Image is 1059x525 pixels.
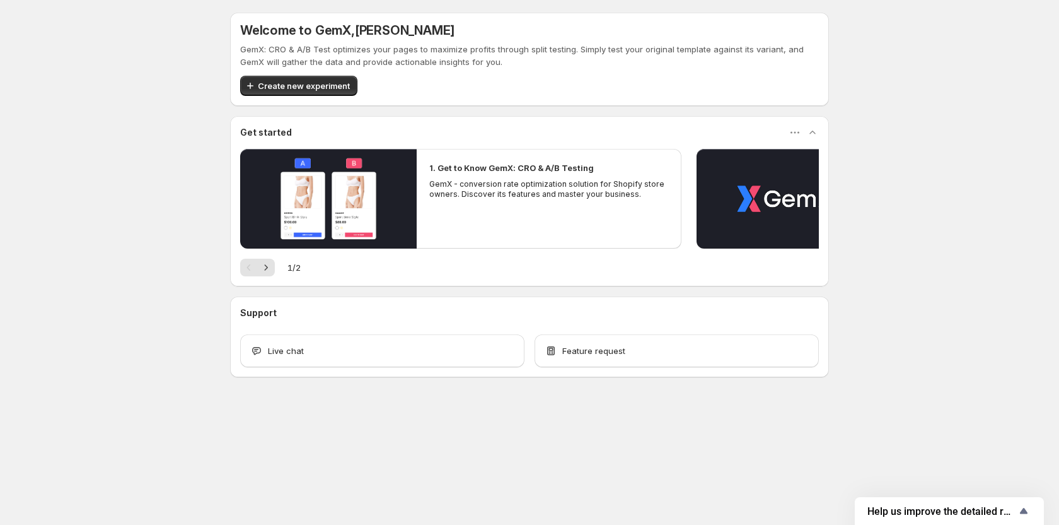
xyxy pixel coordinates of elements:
button: Play video [697,149,873,249]
span: Create new experiment [258,80,350,92]
span: Live chat [268,345,304,357]
h5: Welcome to GemX [240,23,454,38]
button: Play video [240,149,417,249]
nav: Pagination [240,259,275,276]
h3: Support [240,307,277,319]
button: Show survey - Help us improve the detailed report for A/B campaigns [867,504,1031,519]
span: Help us improve the detailed report for A/B campaigns [867,505,1016,517]
span: Feature request [562,345,625,357]
button: Next [257,259,275,276]
span: 1 / 2 [287,261,301,274]
button: Create new experiment [240,76,357,96]
p: GemX: CRO & A/B Test optimizes your pages to maximize profits through split testing. Simply test ... [240,43,819,68]
h2: 1. Get to Know GemX: CRO & A/B Testing [429,162,594,174]
span: , [PERSON_NAME] [351,23,454,38]
p: GemX - conversion rate optimization solution for Shopify store owners. Discover its features and ... [429,179,669,199]
h3: Get started [240,126,292,139]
